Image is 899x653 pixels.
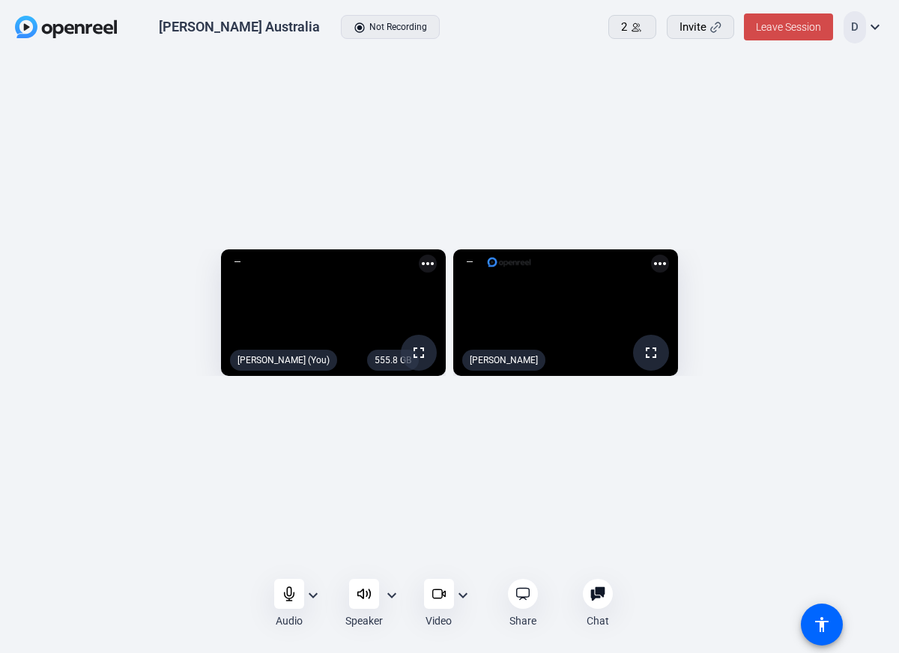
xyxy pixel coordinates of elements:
mat-icon: accessibility [813,616,831,634]
span: Invite [679,19,706,36]
mat-icon: more_horiz [651,255,669,273]
mat-icon: fullscreen [410,344,428,362]
img: OpenReel logo [15,16,117,38]
div: Speaker [345,613,383,628]
div: 555.8 GB [367,350,419,371]
button: 2 [608,15,656,39]
div: [PERSON_NAME] [462,350,545,371]
div: [PERSON_NAME] Australia [159,18,320,36]
span: 2 [621,19,627,36]
div: D [844,11,866,43]
div: Chat [587,613,609,628]
mat-icon: fullscreen [642,344,660,362]
mat-icon: expand_more [304,586,322,604]
mat-icon: more_horiz [419,255,437,273]
mat-icon: expand_more [454,586,472,604]
mat-icon: expand_more [866,18,884,36]
div: Audio [276,613,303,628]
div: Video [426,613,452,628]
button: Invite [667,15,734,39]
button: Leave Session [744,13,833,40]
span: Leave Session [756,21,821,33]
mat-icon: expand_more [383,586,401,604]
img: logo [486,255,532,270]
div: [PERSON_NAME] (You) [230,350,337,371]
div: Share [509,613,536,628]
